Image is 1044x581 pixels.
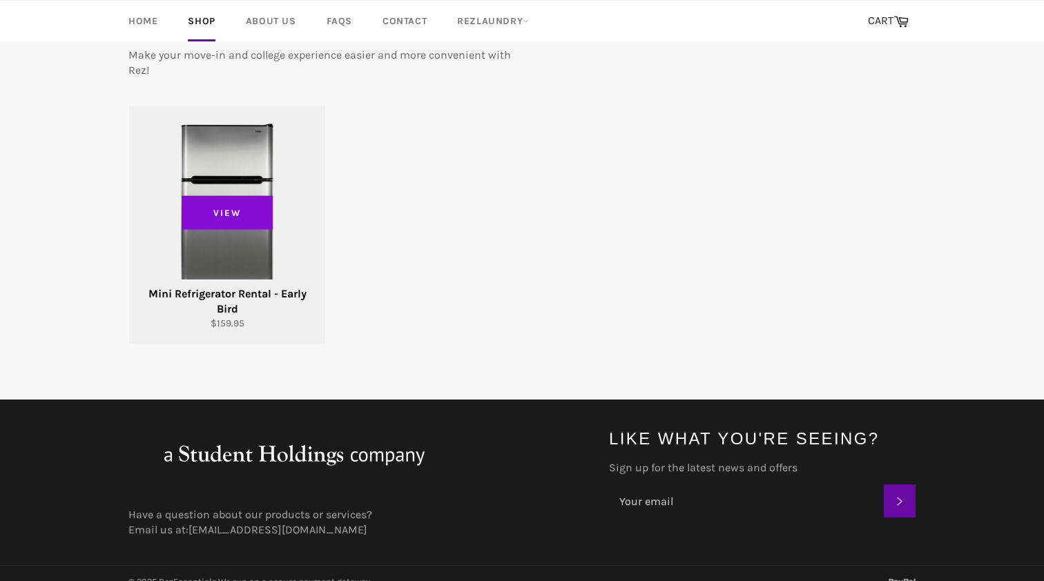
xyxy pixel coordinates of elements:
[443,1,543,41] a: RezLaundry
[609,460,916,475] label: Sign up for the latest news and offers
[232,1,310,41] a: About Us
[115,1,171,41] a: Home
[188,523,367,536] a: [EMAIL_ADDRESS][DOMAIN_NAME]
[182,195,273,230] span: View
[115,507,595,538] div: Have a question about our products or services? Email us at:
[861,7,916,36] a: CART
[369,1,441,41] a: Contact
[138,286,317,317] div: Mini Refrigerator Rental - Early Bird
[174,1,229,41] a: Shop
[609,484,884,518] input: Your email
[313,1,366,41] a: FAQs
[128,48,522,78] p: Make your move-in and college experience easier and more convenient with Rez!
[128,427,460,482] img: aStudentHoldingsNFPcompany_large.png
[609,427,916,450] h4: Like what you're seeing?
[128,106,325,344] a: Mini Refrigerator Rental - Early Bird Mini Refrigerator Rental - Early Bird $159.95 View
